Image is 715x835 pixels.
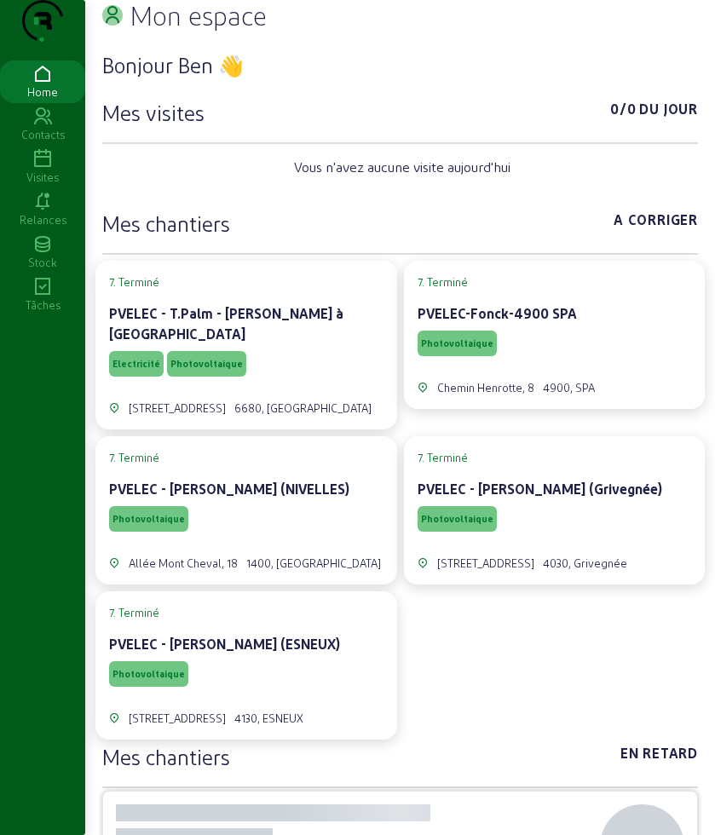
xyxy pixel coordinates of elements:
div: Allée Mont Cheval, 18 [129,556,238,571]
cam-card-title: PVELEC - [PERSON_NAME] (Grivegnée) [418,481,662,497]
div: 4130, ESNEUX [234,711,303,726]
div: [STREET_ADDRESS] [129,400,226,416]
div: Chemin Henrotte, 8 [437,380,534,395]
cam-card-title: PVELEC - [PERSON_NAME] (NIVELLES) [109,481,349,497]
span: Photovoltaique [421,337,493,349]
cam-card-tag: 7. Terminé [109,605,383,620]
h3: Mes visites [102,99,205,126]
span: Vous n'avez aucune visite aujourd'hui [294,157,510,177]
div: 4900, SPA [543,380,595,395]
span: 0/0 [610,99,636,126]
div: [STREET_ADDRESS] [437,556,534,571]
cam-card-title: PVELEC - T.Palm - [PERSON_NAME] à [GEOGRAPHIC_DATA] [109,305,343,342]
span: Du jour [639,99,698,126]
span: Photovoltaique [170,358,243,370]
span: En retard [620,743,698,770]
span: A corriger [614,210,698,237]
div: 6680, [GEOGRAPHIC_DATA] [234,400,372,416]
cam-card-title: PVELEC - [PERSON_NAME] (ESNEUX) [109,636,340,652]
cam-card-tag: 7. Terminé [418,274,692,290]
span: Photovoltaique [112,668,185,680]
cam-card-title: PVELEC-Fonck-4900 SPA [418,305,577,321]
span: Photovoltaique [421,513,493,525]
div: 4030, Grivegnée [543,556,627,571]
cam-card-tag: 7. Terminé [109,274,383,290]
cam-card-tag: 7. Terminé [109,450,383,465]
span: Electricité [112,358,160,370]
h3: Mes chantiers [102,743,230,770]
div: 1400, [GEOGRAPHIC_DATA] [246,556,381,571]
span: Photovoltaique [112,513,185,525]
cam-card-tag: 7. Terminé [418,450,692,465]
h3: Bonjour Ben 👋 [102,51,698,78]
h3: Mes chantiers [102,210,230,237]
div: [STREET_ADDRESS] [129,711,226,726]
